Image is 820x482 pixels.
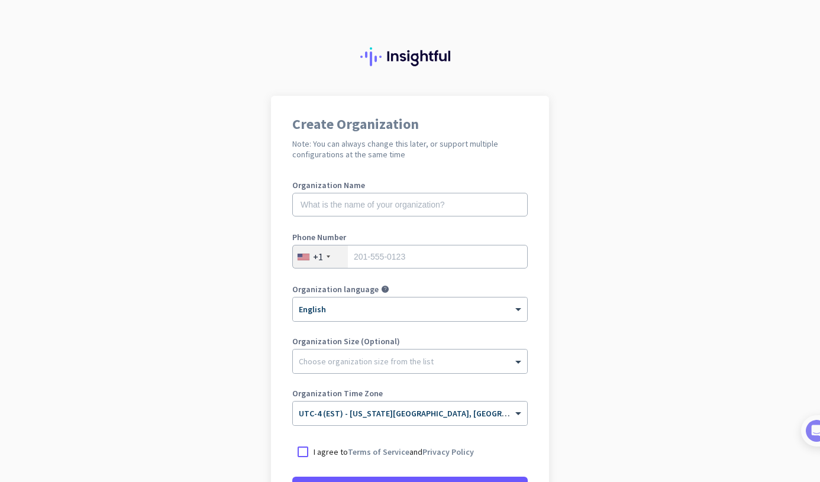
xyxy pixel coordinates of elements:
[292,193,528,216] input: What is the name of your organization?
[360,47,460,66] img: Insightful
[292,233,528,241] label: Phone Number
[313,251,323,263] div: +1
[292,389,528,397] label: Organization Time Zone
[292,337,528,345] label: Organization Size (Optional)
[314,446,474,458] p: I agree to and
[292,285,379,293] label: Organization language
[422,447,474,457] a: Privacy Policy
[292,138,528,160] h2: Note: You can always change this later, or support multiple configurations at the same time
[292,117,528,131] h1: Create Organization
[292,181,528,189] label: Organization Name
[292,245,528,269] input: 201-555-0123
[381,285,389,293] i: help
[348,447,409,457] a: Terms of Service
